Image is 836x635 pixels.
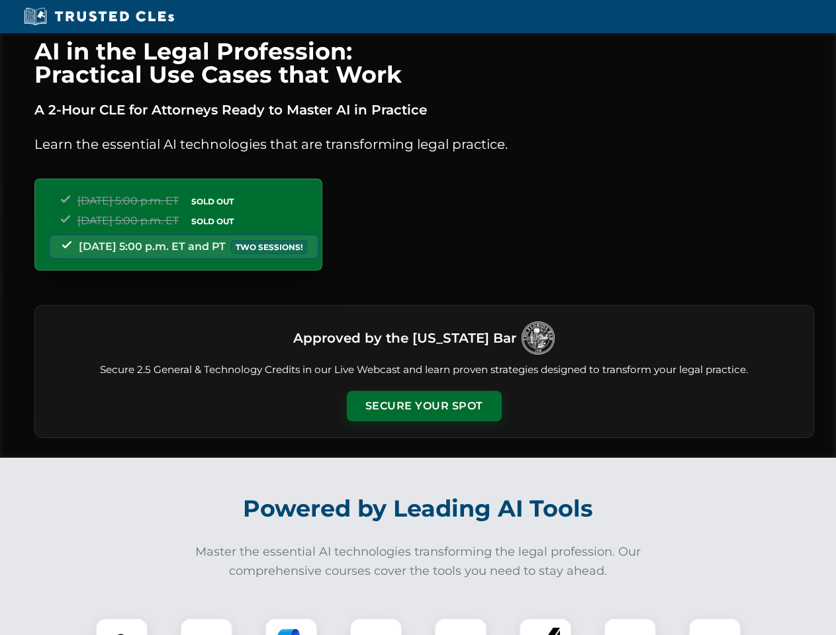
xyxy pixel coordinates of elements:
img: Logo [522,321,555,355]
span: [DATE] 5:00 p.m. ET [77,194,179,207]
span: SOLD OUT [187,214,238,228]
span: SOLD OUT [187,194,238,208]
p: Secure 2.5 General & Technology Credits in our Live Webcast and learn proven strategies designed ... [51,362,798,378]
h2: Powered by Leading AI Tools [52,486,785,532]
p: A 2-Hour CLE for Attorneys Ready to Master AI in Practice [34,99,814,120]
button: Secure Your Spot [347,391,502,421]
img: Trusted CLEs [20,7,178,26]
span: [DATE] 5:00 p.m. ET [77,214,179,227]
h3: Approved by the [US_STATE] Bar [293,326,516,350]
p: Learn the essential AI technologies that are transforming legal practice. [34,134,814,155]
h1: AI in the Legal Profession: Practical Use Cases that Work [34,40,814,86]
p: Master the essential AI technologies transforming the legal profession. Our comprehensive courses... [187,542,650,581]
